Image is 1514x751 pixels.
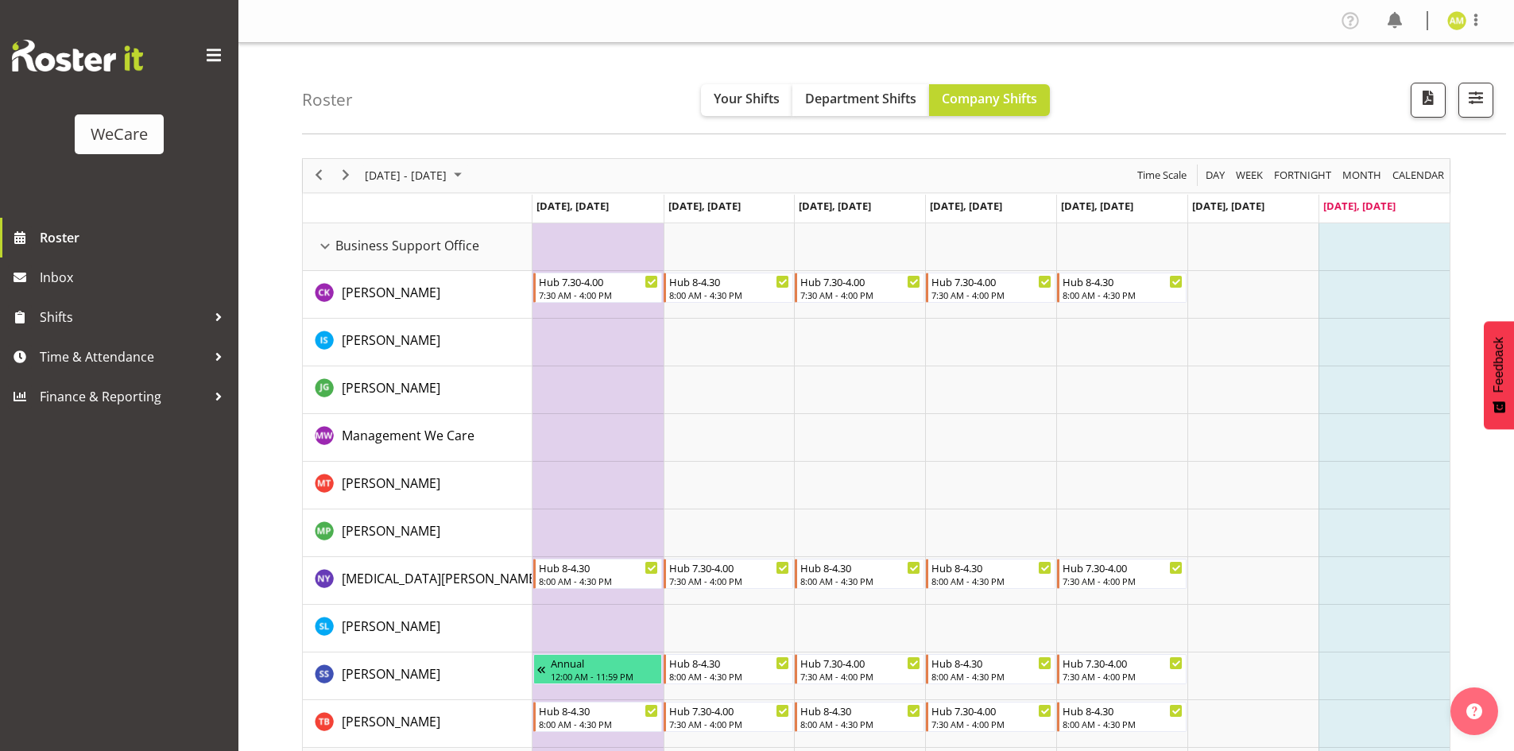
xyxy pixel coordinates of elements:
span: Fortnight [1272,165,1333,185]
div: Savita Savita"s event - Annual Begin From Friday, September 19, 2025 at 12:00:00 AM GMT+12:00 End... [533,654,663,684]
div: Tyla Boyd"s event - Hub 8-4.30 Begin From Wednesday, September 24, 2025 at 8:00:00 AM GMT+12:00 E... [795,702,924,732]
td: Sarah Lamont resource [303,605,532,652]
td: Savita Savita resource [303,652,532,700]
span: Feedback [1492,337,1506,393]
div: Hub 7.30-4.00 [669,559,789,575]
div: Chloe Kim"s event - Hub 8-4.30 Begin From Friday, September 26, 2025 at 8:00:00 AM GMT+12:00 Ends... [1057,273,1187,303]
div: 8:00 AM - 4:30 PM [800,718,920,730]
div: 8:00 AM - 4:30 PM [669,670,789,683]
div: Chloe Kim"s event - Hub 7.30-4.00 Begin From Monday, September 22, 2025 at 7:30:00 AM GMT+12:00 E... [533,273,663,303]
div: Tyla Boyd"s event - Hub 8-4.30 Begin From Friday, September 26, 2025 at 8:00:00 AM GMT+12:00 Ends... [1057,702,1187,732]
button: Your Shifts [701,84,792,116]
button: Time Scale [1135,165,1190,185]
button: Feedback - Show survey [1484,321,1514,429]
a: [PERSON_NAME] [342,712,440,731]
button: Download a PDF of the roster according to the set date range. [1411,83,1446,118]
span: [PERSON_NAME] [342,665,440,683]
td: Business Support Office resource [303,223,532,271]
span: Management We Care [342,427,474,444]
div: 8:00 AM - 4:30 PM [1063,288,1183,301]
div: Savita Savita"s event - Hub 8-4.30 Begin From Tuesday, September 23, 2025 at 8:00:00 AM GMT+12:00... [664,654,793,684]
div: Hub 8-4.30 [931,655,1051,671]
span: [PERSON_NAME] [342,474,440,492]
span: Your Shifts [714,90,780,107]
div: 12:00 AM - 11:59 PM [551,670,659,683]
a: [PERSON_NAME] [342,664,440,683]
a: [MEDICAL_DATA][PERSON_NAME] [342,569,540,588]
div: Chloe Kim"s event - Hub 7.30-4.00 Begin From Wednesday, September 24, 2025 at 7:30:00 AM GMT+12:0... [795,273,924,303]
td: Michelle Thomas resource [303,462,532,509]
span: Business Support Office [335,236,479,255]
div: next period [332,159,359,192]
div: 7:30 AM - 4:00 PM [800,288,920,301]
div: 7:30 AM - 4:00 PM [669,718,789,730]
td: Millie Pumphrey resource [303,509,532,557]
button: Next [335,165,357,185]
div: Savita Savita"s event - Hub 7.30-4.00 Begin From Friday, September 26, 2025 at 7:30:00 AM GMT+12:... [1057,654,1187,684]
div: 8:00 AM - 4:30 PM [669,288,789,301]
a: [PERSON_NAME] [342,617,440,636]
div: 7:30 AM - 4:00 PM [539,288,659,301]
div: Chloe Kim"s event - Hub 7.30-4.00 Begin From Thursday, September 25, 2025 at 7:30:00 AM GMT+12:00... [926,273,1055,303]
span: calendar [1391,165,1446,185]
button: September 2025 [362,165,469,185]
td: Nikita Yates resource [303,557,532,605]
td: Chloe Kim resource [303,271,532,319]
span: Company Shifts [942,90,1037,107]
div: previous period [305,159,332,192]
a: [PERSON_NAME] [342,331,440,350]
span: [PERSON_NAME] [342,379,440,397]
span: Department Shifts [805,90,916,107]
span: [MEDICAL_DATA][PERSON_NAME] [342,570,540,587]
span: [DATE] - [DATE] [363,165,448,185]
span: Time Scale [1136,165,1188,185]
div: 7:30 AM - 4:00 PM [931,288,1051,301]
div: WeCare [91,122,148,146]
div: 7:30 AM - 4:00 PM [1063,670,1183,683]
div: Hub 7.30-4.00 [931,703,1051,718]
span: [PERSON_NAME] [342,617,440,635]
a: Management We Care [342,426,474,445]
div: Hub 7.30-4.00 [539,273,659,289]
div: Hub 7.30-4.00 [669,703,789,718]
a: [PERSON_NAME] [342,283,440,302]
span: Inbox [40,265,230,289]
div: Savita Savita"s event - Hub 8-4.30 Begin From Thursday, September 25, 2025 at 8:00:00 AM GMT+12:0... [926,654,1055,684]
div: Nikita Yates"s event - Hub 8-4.30 Begin From Wednesday, September 24, 2025 at 8:00:00 AM GMT+12:0... [795,559,924,589]
span: [DATE], [DATE] [930,199,1002,213]
span: [PERSON_NAME] [342,284,440,301]
div: 8:00 AM - 4:30 PM [931,670,1051,683]
button: Month [1390,165,1447,185]
span: [DATE], [DATE] [536,199,609,213]
span: Shifts [40,305,207,329]
div: 7:30 AM - 4:00 PM [800,670,920,683]
div: Hub 7.30-4.00 [1063,559,1183,575]
button: Timeline Month [1340,165,1384,185]
span: [DATE], [DATE] [1323,199,1396,213]
td: Tyla Boyd resource [303,700,532,748]
div: Chloe Kim"s event - Hub 8-4.30 Begin From Tuesday, September 23, 2025 at 8:00:00 AM GMT+12:00 End... [664,273,793,303]
span: Month [1341,165,1383,185]
div: Tyla Boyd"s event - Hub 8-4.30 Begin From Monday, September 22, 2025 at 8:00:00 AM GMT+12:00 Ends... [533,702,663,732]
td: Management We Care resource [303,414,532,462]
a: [PERSON_NAME] [342,378,440,397]
span: [DATE], [DATE] [668,199,741,213]
div: 8:00 AM - 4:30 PM [539,718,659,730]
div: Nikita Yates"s event - Hub 7.30-4.00 Begin From Tuesday, September 23, 2025 at 7:30:00 AM GMT+12:... [664,559,793,589]
div: Hub 7.30-4.00 [1063,655,1183,671]
button: Timeline Week [1233,165,1266,185]
div: Hub 8-4.30 [539,703,659,718]
div: Nikita Yates"s event - Hub 8-4.30 Begin From Thursday, September 25, 2025 at 8:00:00 AM GMT+12:00... [926,559,1055,589]
div: Hub 8-4.30 [669,273,789,289]
div: 8:00 AM - 4:30 PM [1063,718,1183,730]
span: [DATE], [DATE] [799,199,871,213]
button: Department Shifts [792,84,929,116]
button: Previous [308,165,330,185]
button: Company Shifts [929,84,1050,116]
div: 7:30 AM - 4:00 PM [669,575,789,587]
td: Isabel Simcox resource [303,319,532,366]
span: Week [1234,165,1264,185]
div: 8:00 AM - 4:30 PM [931,575,1051,587]
span: [PERSON_NAME] [342,331,440,349]
div: September 22 - 28, 2025 [359,159,471,192]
